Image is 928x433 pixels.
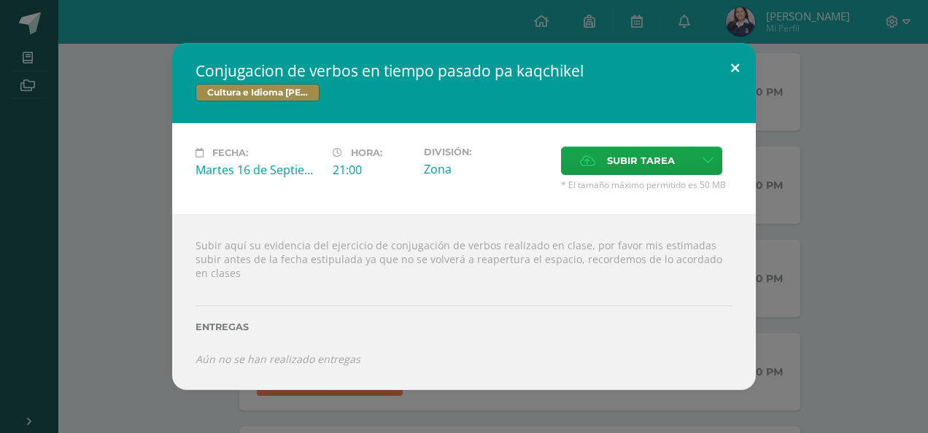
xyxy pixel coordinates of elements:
[561,179,732,191] span: * El tamaño máximo permitido es 50 MB
[196,162,321,178] div: Martes 16 de Septiembre
[351,147,382,158] span: Hora:
[196,84,320,101] span: Cultura e Idioma [PERSON_NAME] o Xinca
[333,162,412,178] div: 21:00
[714,43,756,93] button: Close (Esc)
[172,214,756,389] div: Subir aquí su evidencia del ejercicio de conjugación de verbos realizado en clase, por favor mis ...
[424,161,549,177] div: Zona
[607,147,675,174] span: Subir tarea
[212,147,248,158] span: Fecha:
[424,147,549,157] label: División:
[196,352,360,366] i: Aún no se han realizado entregas
[196,61,732,81] h2: Conjugacion de verbos en tiempo pasado pa kaqchikel
[196,321,732,332] label: Entregas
